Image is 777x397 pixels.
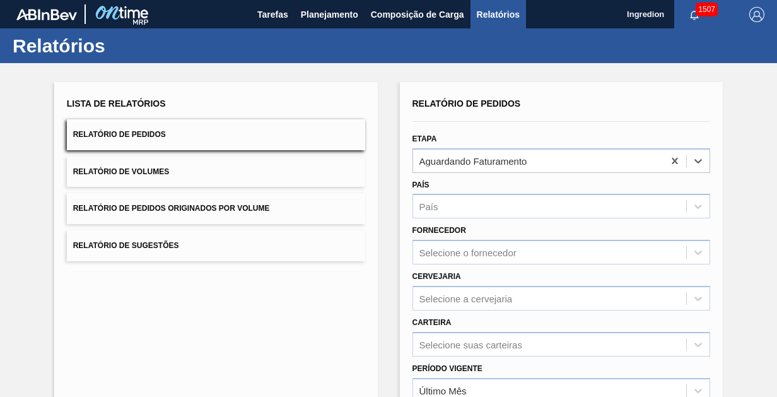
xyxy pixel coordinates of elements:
span: Relatório de Volumes [73,167,169,176]
span: Tarefas [257,7,288,22]
span: Relatório de Sugestões [73,241,179,250]
span: Composição de Carga [371,7,464,22]
span: 1507 [696,3,718,16]
button: Relatório de Pedidos [67,119,365,150]
img: Logout [749,7,764,22]
button: Relatório de Sugestões [67,230,365,261]
div: País [419,201,438,212]
label: País [412,181,429,189]
span: Relatório de Pedidos [412,98,521,109]
span: Lista de Relatórios [67,98,166,109]
label: Carteira [412,318,452,327]
button: Notificações [674,6,715,23]
img: TNhmsLtSVTkK8tSr43FrP2fwEKptu5GPRR3wAAAABJRU5ErkJggg== [16,9,77,20]
h1: Relatórios [13,39,237,53]
button: Relatório de Volumes [67,157,365,187]
label: Fornecedor [412,226,466,235]
span: Planejamento [301,7,358,22]
div: Selecione o fornecedor [419,247,517,258]
label: Etapa [412,134,437,143]
button: Relatório de Pedidos Originados por Volume [67,193,365,224]
label: Cervejaria [412,272,461,281]
div: Selecione a cervejaria [419,293,513,304]
div: Último Mês [419,385,467,396]
div: Selecione suas carteiras [419,339,522,350]
div: Aguardando Faturamento [419,155,527,166]
span: Relatório de Pedidos [73,130,166,139]
label: Período Vigente [412,364,482,373]
span: Relatório de Pedidos Originados por Volume [73,204,270,213]
span: Relatórios [477,7,520,22]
